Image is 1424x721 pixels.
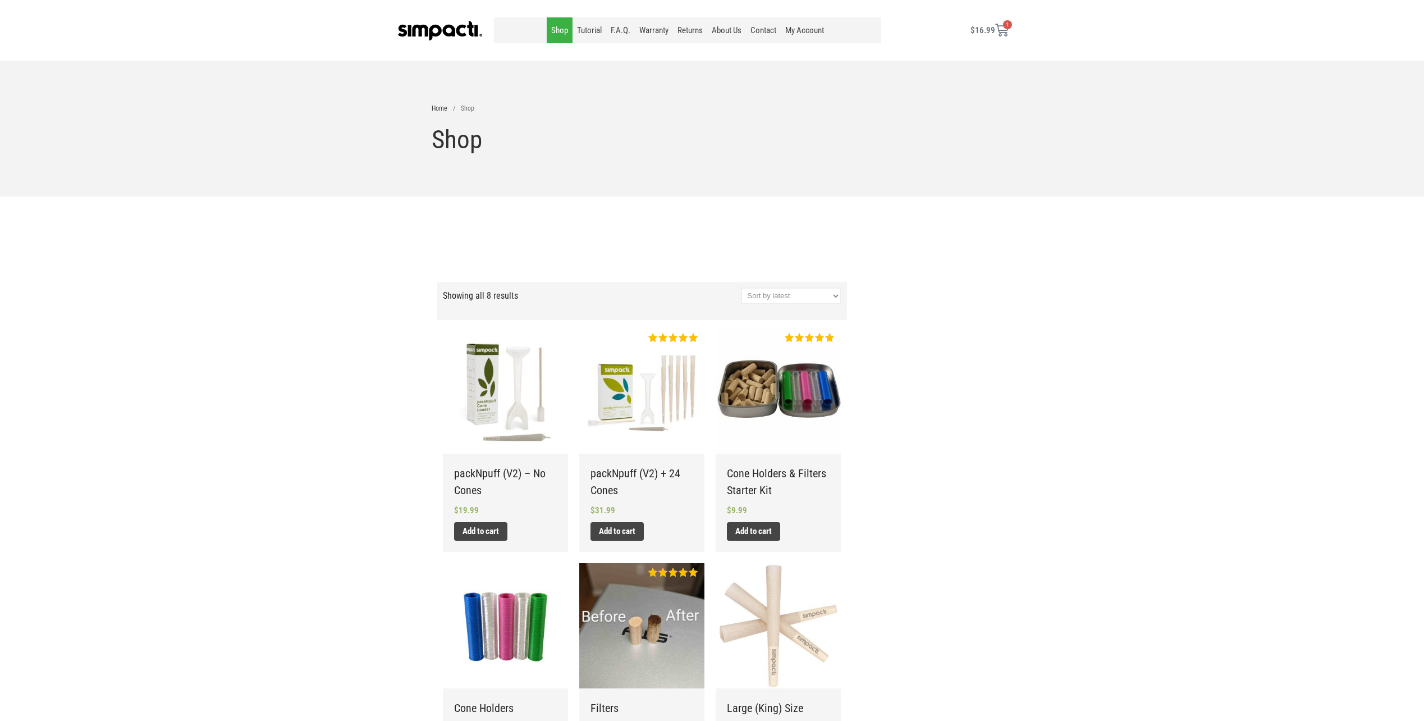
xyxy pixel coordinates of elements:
h2: Filters [590,700,693,717]
a: Tutorial [573,17,606,43]
a: Warranty [635,17,673,43]
img: Cone Holders & Filters Starter Kit [716,328,841,454]
div: Rated 5.00 out of 5 [648,568,699,577]
a: Shop [547,17,573,43]
img: Large (King) Size Cones [716,563,841,688]
span: $ [454,505,459,515]
div: Rated 5.00 out of 5 [785,333,835,342]
div: Rated 5.00 out of 5 [648,333,699,342]
a: $16.99 1 [957,17,1022,44]
a: F.A.Q. [606,17,635,43]
img: packNpuff (V2) - No Cones [443,328,568,454]
a: Add to cart: “packNpuff (V2) - No Cones” [454,522,507,541]
li: / [453,103,455,113]
span: Rated out of 5 [648,568,699,577]
a: packNpuff (V2) + 24 Cones packNpuff (V2) + 24 ConesRated 5.00 out of 5 $31.99 [590,328,693,517]
span: 1 [1003,20,1012,29]
a: Returns [673,17,707,43]
img: packNpuff (V2) + 24 Cones [579,328,704,454]
span: Shop [461,104,474,112]
h3: Shop [432,126,993,154]
h2: packNpuff (V2) + 24 Cones [590,465,693,499]
bdi: 16.99 [970,25,995,35]
a: Contact [746,17,781,43]
bdi: 19.99 [454,505,479,515]
img: Filters [579,563,704,688]
p: Showing all 8 results [443,288,518,304]
h2: packNpuff (V2) – No Cones [454,465,557,499]
span: Rated out of 5 [648,333,699,342]
a: Home [432,104,447,112]
span: $ [590,505,595,515]
a: Add to cart: “Cone Holders & Filters Starter Kit” [727,522,780,541]
a: My Account [781,17,828,43]
h2: Cone Holders & Filters Starter Kit [727,465,830,499]
a: Add to cart: “packNpuff (V2) + 24 Cones” [590,522,644,541]
select: Shop order [741,288,841,304]
span: Rated out of 5 [785,333,835,342]
span: $ [970,25,975,35]
span: $ [727,505,731,515]
a: Cone Holders & Filters Starter Kit Cone Holders & Filters Starter KitRated 5.00 out of 5 $9.99 [727,328,830,517]
bdi: 9.99 [727,505,747,515]
h2: Cone Holders [454,700,557,717]
a: About Us [707,17,746,43]
a: packNpuff (V2) - No Cones packNpuff (V2) – No Cones $19.99 [454,328,557,517]
bdi: 31.99 [590,505,615,515]
img: Cone Holders [443,563,568,688]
